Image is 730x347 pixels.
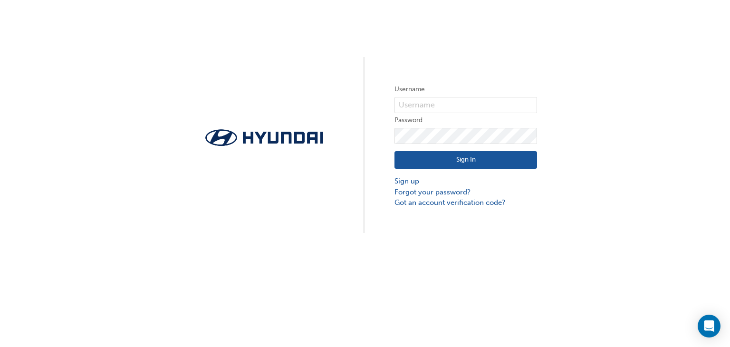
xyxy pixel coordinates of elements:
a: Got an account verification code? [394,197,537,208]
img: Trak [193,126,336,149]
label: Password [394,115,537,126]
input: Username [394,97,537,113]
label: Username [394,84,537,95]
button: Sign In [394,151,537,169]
div: Open Intercom Messenger [698,315,720,337]
a: Sign up [394,176,537,187]
a: Forgot your password? [394,187,537,198]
